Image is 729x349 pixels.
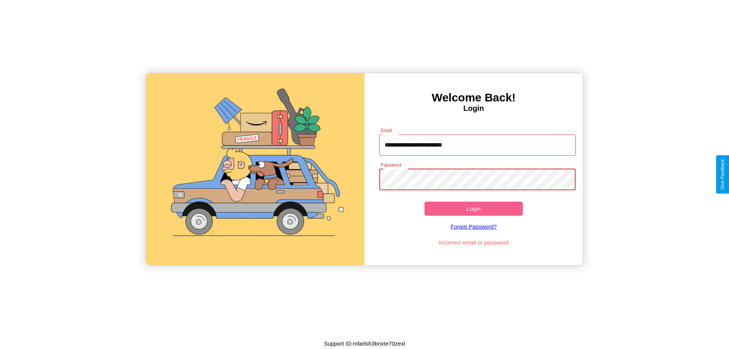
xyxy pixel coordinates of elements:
label: Password [381,162,401,168]
p: Incorrect email or password [376,237,572,248]
h3: Welcome Back! [364,91,583,104]
h4: Login [364,104,583,113]
div: Give Feedback [720,159,725,190]
p: Support ID: mfarlsh3bnxte70zexl [324,338,405,349]
label: Email [381,127,393,134]
a: Forgot Password? [376,216,572,237]
img: gif [146,73,364,265]
button: Login [424,202,523,216]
